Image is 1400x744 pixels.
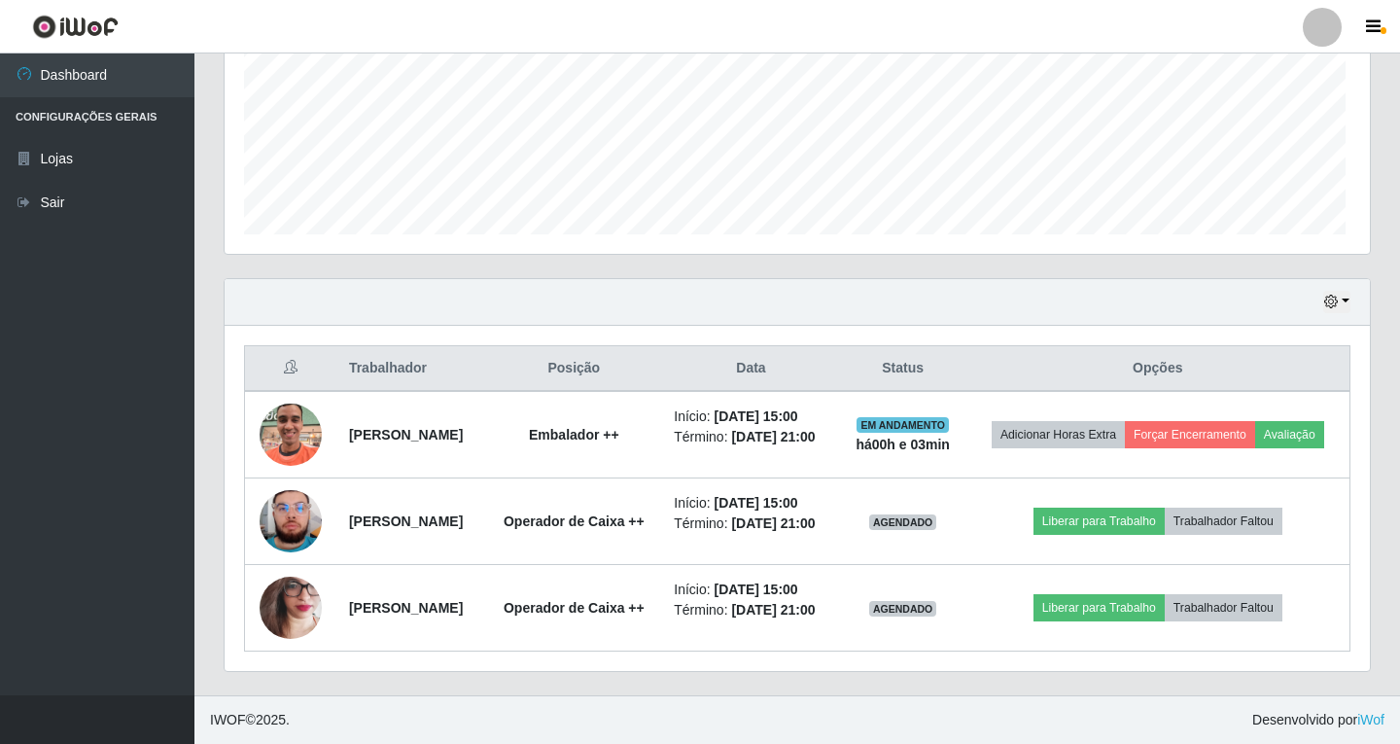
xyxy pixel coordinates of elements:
button: Trabalhador Faltou [1165,508,1282,535]
time: [DATE] 21:00 [731,429,815,444]
button: Trabalhador Faltou [1165,594,1282,621]
span: AGENDADO [869,514,937,530]
li: Início: [674,407,827,427]
strong: [PERSON_NAME] [349,600,463,616]
time: [DATE] 21:00 [731,515,815,531]
li: Início: [674,493,827,514]
span: © 2025 . [210,710,290,730]
th: Posição [485,346,662,392]
time: [DATE] 15:00 [715,582,798,597]
img: 1756142085283.jpeg [260,541,322,676]
time: [DATE] 15:00 [715,495,798,511]
button: Avaliação [1255,421,1324,448]
button: Forçar Encerramento [1125,421,1255,448]
span: Desenvolvido por [1252,710,1384,730]
th: Opções [966,346,1350,392]
button: Liberar para Trabalho [1033,594,1165,621]
th: Data [662,346,839,392]
span: AGENDADO [869,601,937,617]
img: 1752546714957.jpeg [260,379,322,490]
strong: [PERSON_NAME] [349,427,463,443]
li: Início: [674,580,827,600]
strong: há 00 h e 03 min [856,437,950,452]
li: Término: [674,600,827,620]
strong: Operador de Caixa ++ [504,600,645,616]
time: [DATE] 21:00 [731,602,815,618]
strong: [PERSON_NAME] [349,514,463,529]
li: Término: [674,514,827,534]
button: Adicionar Horas Extra [992,421,1125,448]
th: Trabalhador [337,346,486,392]
span: EM ANDAMENTO [857,417,949,433]
strong: Embalador ++ [529,427,619,443]
th: Status [840,346,966,392]
li: Término: [674,427,827,447]
img: 1755477381693.jpeg [260,466,322,577]
a: iWof [1357,712,1384,727]
time: [DATE] 15:00 [715,408,798,424]
strong: Operador de Caixa ++ [504,514,645,529]
img: CoreUI Logo [32,15,119,39]
button: Liberar para Trabalho [1033,508,1165,535]
span: IWOF [210,712,246,727]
